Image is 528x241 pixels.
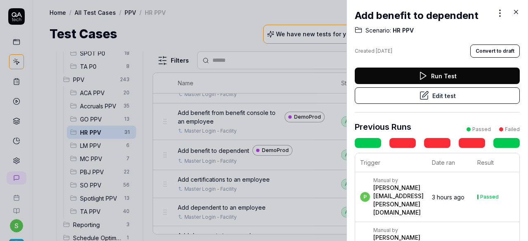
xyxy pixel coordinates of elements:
time: [DATE] [376,48,392,54]
div: Passed [472,126,491,133]
span: p [360,192,370,202]
th: Date ran [427,153,472,172]
div: Manual by [373,227,424,234]
div: Manual by [373,177,424,184]
th: Result [472,153,519,172]
span: Scenario: [365,26,391,35]
span: HR PPV [391,26,414,35]
div: [PERSON_NAME][EMAIL_ADDRESS][PERSON_NAME][DOMAIN_NAME] [373,184,424,217]
div: Created [355,47,392,55]
button: Convert to draft [470,44,520,58]
button: Run Test [355,68,520,84]
th: Trigger [355,153,427,172]
button: Edit test [355,87,520,104]
time: 3 hours ago [432,194,464,201]
div: Passed [480,194,499,199]
h3: Previous Runs [355,121,411,133]
div: Failed [505,126,520,133]
h2: Add benefit to dependent [355,8,478,23]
